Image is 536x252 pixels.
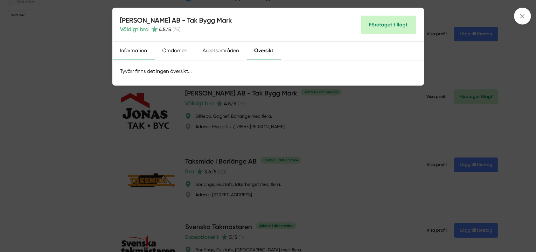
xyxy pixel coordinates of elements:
[361,16,416,34] : Företaget tillagt
[195,42,247,60] div: Arbetsområden
[247,42,281,60] div: Översikt
[155,42,195,60] div: Omdömen
[113,60,424,82] div: Tyvärr finns det ingen översikt...
[159,26,171,32] span: 4.5 /5
[173,26,181,32] span: ( 75 )
[120,16,232,25] h4: [PERSON_NAME] AB - Tak Bygg Mark
[113,42,155,60] div: Information
[120,25,149,34] span: Väldigt bra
